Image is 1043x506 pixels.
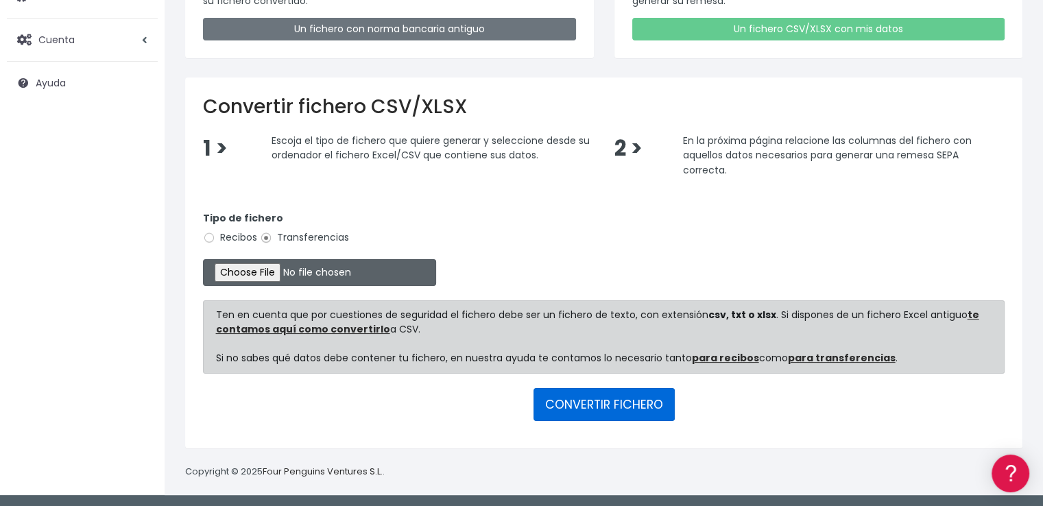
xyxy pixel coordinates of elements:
a: Videotutoriales [14,216,261,237]
div: Ten en cuenta que por cuestiones de seguridad el fichero debe ser un fichero de texto, con extens... [203,300,1005,374]
a: Información general [14,117,261,138]
a: Ayuda [7,69,158,97]
span: En la próxima página relacione las columnas del fichero con aquellos datos necesarios para genera... [682,133,971,176]
a: Cuenta [7,25,158,54]
a: Formatos [14,173,261,195]
a: Problemas habituales [14,195,261,216]
a: para recibos [692,351,759,365]
h2: Convertir fichero CSV/XLSX [203,95,1005,119]
a: POWERED BY ENCHANT [189,395,264,408]
span: Escoja el tipo de fichero que quiere generar y seleccione desde su ordenador el fichero Excel/CSV... [272,133,590,162]
div: Programadores [14,329,261,342]
div: Convertir ficheros [14,152,261,165]
a: Four Penguins Ventures S.L. [263,465,383,478]
a: te contamos aquí como convertirlo [216,308,979,336]
span: Cuenta [38,32,75,46]
a: Perfiles de empresas [14,237,261,258]
span: 2 > [614,134,642,163]
strong: csv, txt o xlsx [708,308,776,322]
p: Copyright © 2025 . [185,465,385,479]
div: Facturación [14,272,261,285]
a: General [14,294,261,315]
label: Recibos [203,230,257,245]
span: 1 > [203,134,228,163]
button: Contáctanos [14,367,261,391]
button: CONVERTIR FICHERO [534,388,675,421]
a: API [14,350,261,372]
label: Transferencias [260,230,349,245]
a: Un fichero con norma bancaria antiguo [203,18,576,40]
strong: Tipo de fichero [203,211,283,225]
a: Un fichero CSV/XLSX con mis datos [632,18,1005,40]
a: para transferencias [788,351,896,365]
div: Información general [14,95,261,108]
span: Ayuda [36,76,66,90]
